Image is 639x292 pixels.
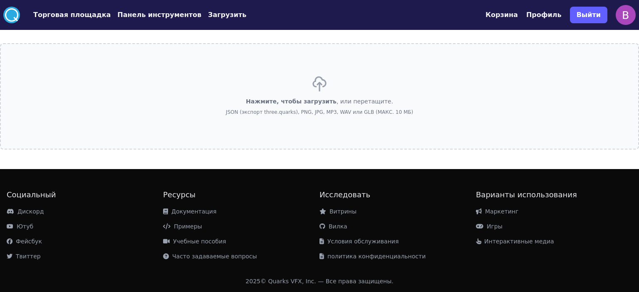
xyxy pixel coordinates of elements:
[319,208,357,215] a: Витрины
[163,253,257,260] a: Часто задаваемые вопросы
[163,238,226,245] a: Учебные пособия
[117,11,201,19] font: Панель инструментов
[174,223,202,230] font: Примеры
[20,10,111,20] a: Торговая площадка
[33,11,111,19] font: Торговая площадка
[163,190,196,199] font: Ресурсы
[319,253,426,260] a: политика конфиденциальности
[246,98,337,105] font: Нажмите, чтобы загрузить
[319,190,370,199] font: Исследовать
[485,11,518,19] font: Корзина
[172,253,257,260] font: Часто задаваемые вопросы
[163,223,202,230] a: Примеры
[476,208,518,215] a: Маркетинг
[329,208,357,215] font: Витрины
[526,11,562,19] font: Профиль
[319,238,399,245] a: Условия обслуживания
[226,109,413,115] font: JSON (экспорт three.quarks), PNG, JPG, MP3, WAV или GLB (МАКС. 10 МБ)
[7,253,41,260] a: Твиттер
[485,10,518,20] button: Корзина
[570,7,607,23] button: Выйти
[485,208,518,215] font: Маркетинг
[484,238,554,245] font: Интерактивные медиа
[17,208,44,215] font: Дискорд
[526,10,562,20] button: Профиль
[16,253,41,260] font: Твиттер
[171,208,216,215] font: Документация
[17,223,33,230] font: Ютуб
[570,3,607,27] a: Выйти
[163,208,216,215] a: Документация
[173,238,226,245] font: Учебные пособия
[16,238,42,245] font: Фейсбук
[327,238,399,245] font: Условия обслуживания
[476,223,503,230] a: Игры
[208,10,246,20] button: Загрузить
[111,10,201,20] a: Панель инструментов
[208,11,246,19] font: Загрузить
[327,253,426,260] font: политика конфиденциальности
[201,10,246,20] a: Загрузить
[616,5,636,25] img: профиль
[337,98,393,105] font: , или перетащите.
[7,223,33,230] a: Ютуб
[7,238,42,245] a: Фейсбук
[33,10,111,20] button: Торговая площадка
[476,190,577,199] font: Варианты использования
[245,278,260,285] font: 2025
[117,10,201,20] button: Панель инструментов
[7,208,44,215] a: Дискорд
[329,223,347,230] font: Вилка
[476,238,554,245] a: Интерактивные медиа
[260,278,394,285] font: © Quarks VFX, Inc. — Все права защищены.
[487,223,503,230] font: Игры
[7,190,56,199] font: Социальный
[319,223,347,230] a: Вилка
[577,11,601,19] font: Выйти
